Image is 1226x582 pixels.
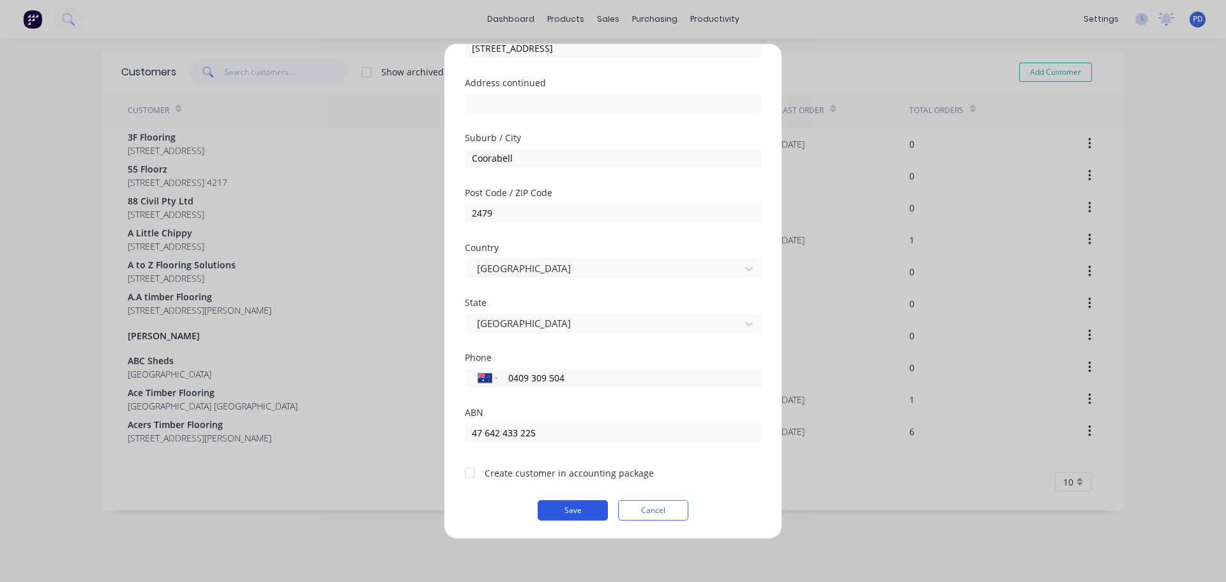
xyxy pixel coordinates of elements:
[465,298,761,307] div: State
[465,243,761,252] div: Country
[618,500,688,520] button: Cancel
[485,466,654,479] div: Create customer in accounting package
[465,188,761,197] div: Post Code / ZIP Code
[465,133,761,142] div: Suburb / City
[465,78,761,87] div: Address continued
[465,408,761,417] div: ABN
[538,500,608,520] button: Save
[465,353,761,362] div: Phone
